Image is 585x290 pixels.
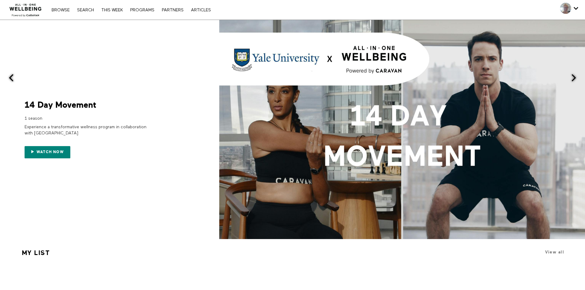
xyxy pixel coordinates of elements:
a: Search [74,8,97,12]
a: ARTICLES [188,8,214,12]
a: Browse [49,8,73,12]
a: PARTNERS [159,8,187,12]
a: View all [545,250,564,254]
a: THIS WEEK [98,8,126,12]
a: PROGRAMS [127,8,158,12]
nav: Primary [49,7,214,13]
a: My list [22,246,50,259]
